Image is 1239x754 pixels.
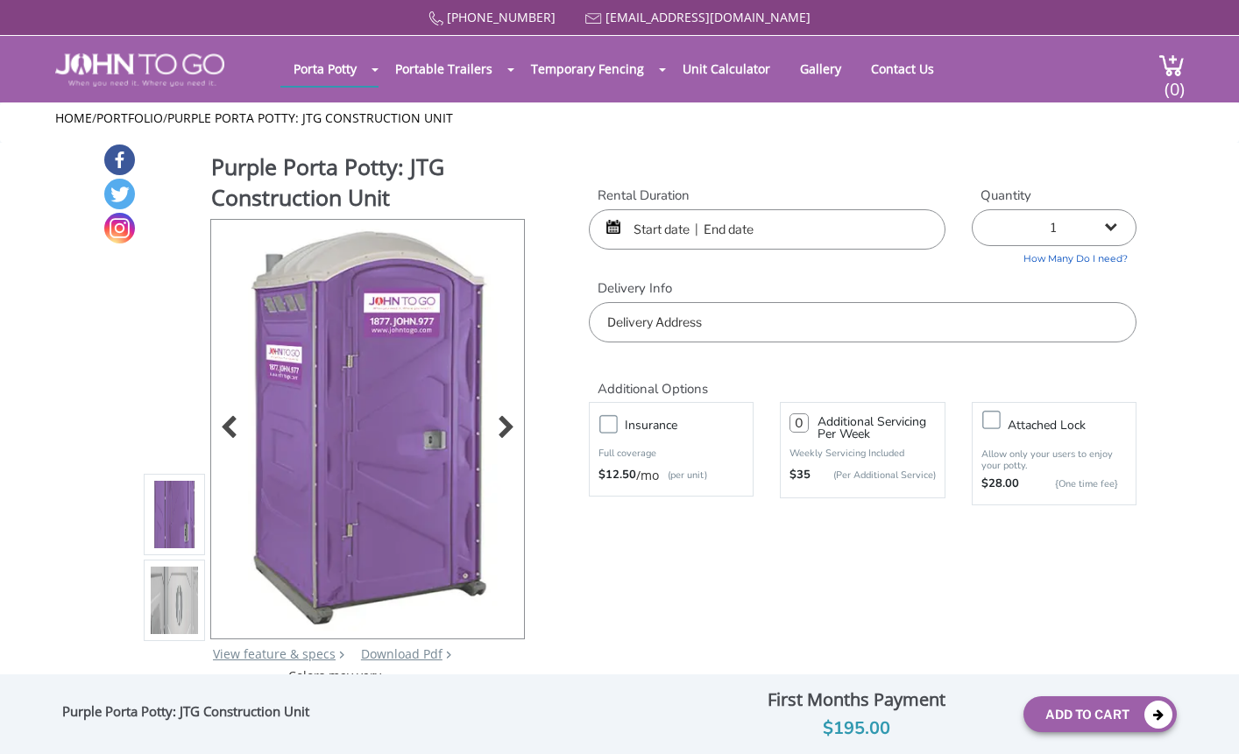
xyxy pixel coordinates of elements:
a: Porta Potty [280,52,370,86]
input: Delivery Address [589,302,1136,342]
h3: Insurance [625,414,761,436]
img: right arrow icon [339,651,344,659]
p: Allow only your users to enjoy your potty. [981,448,1127,471]
label: Delivery Info [589,279,1136,298]
a: Download Pdf [361,645,442,662]
img: chevron.png [446,651,451,659]
div: Colors may vary [144,667,527,685]
button: Add To Cart [1023,696,1177,732]
div: Purple Porta Potty: JTG Construction Unit [62,703,318,726]
a: Contact Us [858,52,947,86]
h2: Additional Options [589,360,1136,398]
a: Portfolio [96,109,163,126]
h3: Additional Servicing Per Week [818,416,935,440]
p: Weekly Servicing Included [789,447,935,460]
strong: $28.00 [981,476,1019,493]
p: Full coverage [598,445,744,462]
img: Call [428,11,443,26]
a: Home [55,109,92,126]
img: Product [235,220,501,632]
label: Quantity [972,187,1136,205]
a: How Many Do I need? [972,246,1136,266]
img: cart a [1158,53,1185,77]
a: [PHONE_NUMBER] [447,9,556,25]
input: 0 [789,413,809,433]
img: JOHN to go [55,53,224,87]
a: Facebook [104,144,135,175]
ul: / / [55,109,1185,127]
div: /mo [598,467,744,484]
p: (Per Additional Service) [811,469,935,482]
img: Product [151,312,198,724]
a: Gallery [787,52,854,86]
span: (0) [1164,63,1185,101]
a: Twitter [104,179,135,209]
input: Start date | End date [589,209,945,250]
h3: Attached lock [1008,414,1144,436]
a: [EMAIL_ADDRESS][DOMAIN_NAME] [605,9,811,25]
a: Instagram [104,213,135,243]
a: Unit Calculator [669,52,783,86]
img: Mail [585,13,602,25]
strong: $12.50 [598,467,636,484]
div: First Months Payment [703,685,1011,715]
a: Temporary Fencing [518,52,657,86]
div: $195.00 [703,715,1011,743]
p: (per unit) [659,467,707,484]
label: Rental Duration [589,187,945,205]
p: {One time fee} [1028,476,1118,493]
button: Live Chat [1169,684,1239,754]
h1: Purple Porta Potty: JTG Construction Unit [211,152,527,217]
strong: $35 [789,467,811,484]
a: View feature & specs [213,645,336,662]
a: Purple Porta Potty: JTG Construction Unit [167,109,453,126]
a: Portable Trailers [382,52,506,86]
